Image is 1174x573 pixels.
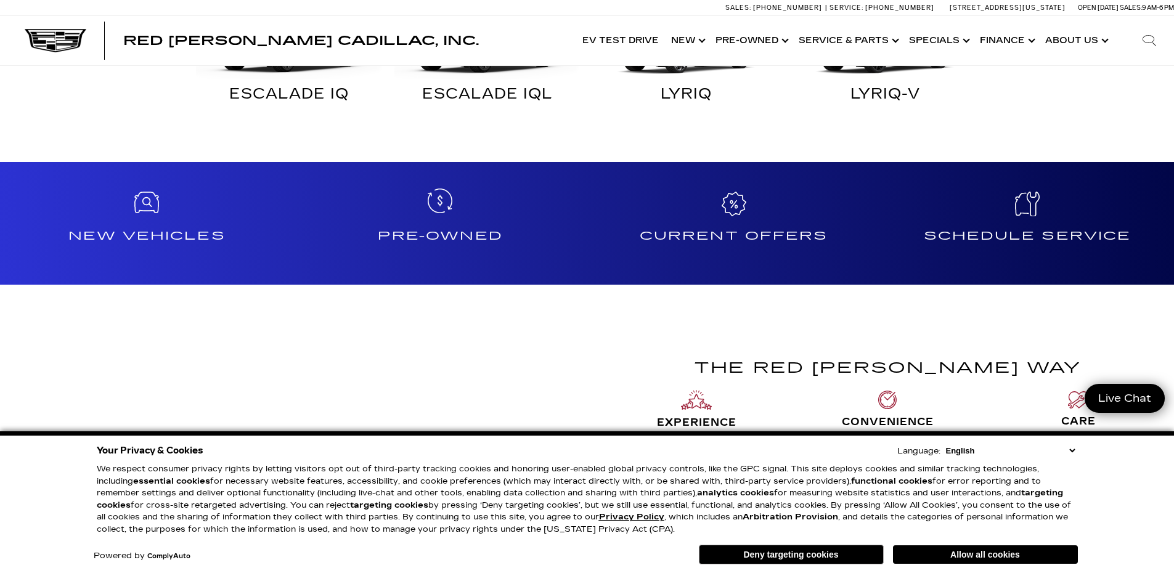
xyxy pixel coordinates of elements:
span: Red [PERSON_NAME] Cadillac, Inc. [123,33,479,48]
strong: Arbitration Provision [743,512,838,522]
span: Your Privacy & Cookies [97,442,203,459]
strong: essential cookies [133,476,210,486]
h4: Pre-Owned [298,226,582,246]
a: Service & Parts [793,16,903,65]
a: Pre-Owned [709,16,793,65]
span: Online Or In-Person, Shop & Buy How You Want [826,431,950,447]
span: [PHONE_NUMBER] [753,4,822,12]
a: About Us [1039,16,1112,65]
a: Live Chat [1085,384,1165,413]
h4: Current Offers [592,226,876,246]
select: Language Select [943,445,1078,457]
strong: targeting cookies [350,500,428,510]
button: Deny targeting cookies [699,545,884,564]
a: [STREET_ADDRESS][US_STATE] [950,4,1066,12]
span: Sales: [1120,4,1142,12]
div: ESCALADE IQL [397,89,578,105]
a: Current Offers [587,162,881,285]
a: New [665,16,709,65]
a: ComplyAuto [147,553,190,560]
div: LYRIQ-V [795,89,976,105]
strong: Care [1061,415,1096,427]
strong: analytics cookies [697,488,774,498]
a: Privacy Policy [599,512,664,522]
div: LYRIQ [597,89,777,105]
button: Allow all cookies [893,545,1078,564]
a: Sales: [PHONE_NUMBER] [725,4,825,11]
h4: Schedule Service [886,226,1169,246]
a: Finance [974,16,1039,65]
h4: New Vehicles [5,226,288,246]
a: Schedule Service [881,162,1174,285]
strong: Convenience [842,416,934,428]
span: Done Right The First Time, Valet Pick-Up & Delivery [1016,430,1141,446]
a: Service: [PHONE_NUMBER] [825,4,937,11]
img: Cadillac Dark Logo with Cadillac White Text [25,29,86,52]
strong: functional cookies [851,476,932,486]
span: [PHONE_NUMBER] [865,4,934,12]
a: Pre-Owned [293,162,587,285]
span: Open [DATE] [1078,4,1119,12]
span: Live Chat [1092,391,1157,405]
strong: EXPERIENCE [657,417,736,428]
a: Red [PERSON_NAME] Cadillac, Inc. [123,35,479,47]
div: ESCALADE IQ [199,89,380,105]
span: Service: [830,4,863,12]
div: Language: [897,447,940,455]
p: We respect consumer privacy rights by letting visitors opt out of third-party tracking cookies an... [97,463,1078,535]
span: 9 AM-6 PM [1142,4,1174,12]
strong: targeting cookies [97,488,1063,510]
div: Powered by [94,552,190,560]
span: Sales: [725,4,751,12]
a: EV Test Drive [576,16,665,65]
a: Specials [903,16,974,65]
